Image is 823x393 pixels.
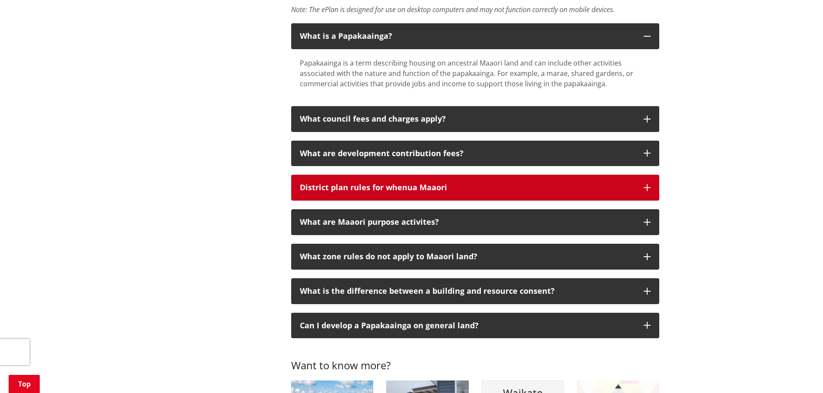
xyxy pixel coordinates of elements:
div: District plan rules for whenua Maaori [300,183,635,192]
button: What zone rules do not apply to Maaori land? [291,244,659,270]
div: Can I develop a Papakaainga on general land? [300,321,635,330]
button: What is a Papakaainga? [291,23,659,49]
div: Papakaainga is a term describing housing on ancestral Maaori land and can include other activitie... [300,58,651,89]
a: Top [9,375,40,393]
h3: Want to know more? [291,347,659,372]
button: Can I develop a Papakaainga on general land? [291,313,659,339]
button: What council fees and charges apply? [291,106,659,132]
div: What are Maaori purpose activites? [300,218,635,226]
div: What council fees and charges apply? [300,115,635,123]
div: What are development contribution fees? [300,149,635,158]
button: What are development contribution fees? [291,141,659,167]
div: What is the difference between a building and resource consent? [300,287,635,296]
div: What is a Papakaainga? [300,32,635,41]
em: Note: The ePlan is designed for use on desktop computers and may not function correctly on mobile... [291,5,615,14]
button: District plan rules for whenua Maaori [291,175,659,201]
div: What zone rules do not apply to Maaori land? [300,252,635,261]
button: What is the difference between a building and resource consent? [291,278,659,304]
iframe: Messenger Launcher [783,357,814,388]
button: What are Maaori purpose activites? [291,209,659,235]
